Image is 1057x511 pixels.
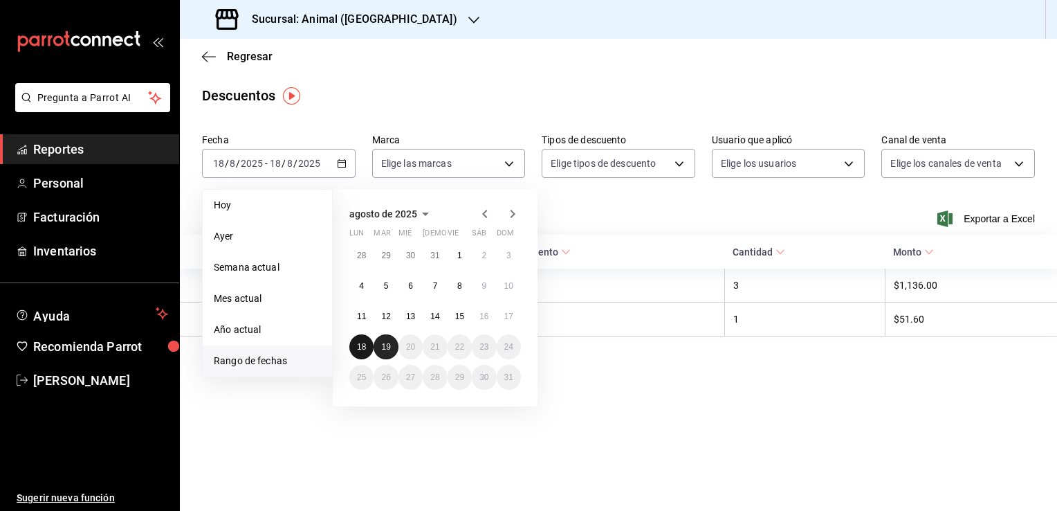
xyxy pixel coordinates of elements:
[472,243,496,268] button: 2 de agosto de 2025
[885,303,1057,337] th: $51.60
[406,373,415,382] abbr: 27 de agosto de 2025
[497,334,521,359] button: 24 de agosto de 2025
[724,269,885,303] th: 3
[542,135,695,145] label: Tipos de descuento
[551,156,656,170] span: Elige tipos de descuento
[455,373,464,382] abbr: 29 de agosto de 2025
[885,269,1057,303] th: $1,136.00
[214,323,321,337] span: Año actual
[283,87,300,105] img: Tooltip marker
[297,158,321,169] input: ----
[504,312,513,321] abbr: 17 de agosto de 2025
[214,229,321,244] span: Ayer
[180,303,468,337] th: [PERSON_NAME]
[10,100,170,115] a: Pregunta a Parrot AI
[33,305,150,322] span: Ayuda
[472,334,496,359] button: 23 de agosto de 2025
[349,274,374,298] button: 4 de agosto de 2025
[406,251,415,260] abbr: 30 de julio de 2025
[430,251,439,260] abbr: 31 de julio de 2025
[940,210,1035,227] button: Exportar a Excel
[33,371,168,390] span: [PERSON_NAME]
[497,365,521,390] button: 31 de agosto de 2025
[374,228,390,243] abbr: martes
[423,228,504,243] abbr: jueves
[349,228,364,243] abbr: lunes
[423,365,447,390] button: 28 de agosto de 2025
[202,85,275,106] div: Descuentos
[433,281,438,291] abbr: 7 de agosto de 2025
[733,246,785,258] span: Cantidad
[398,243,423,268] button: 30 de julio de 2025
[479,342,488,352] abbr: 23 de agosto de 2025
[430,312,439,321] abbr: 14 de agosto de 2025
[497,274,521,298] button: 10 de agosto de 2025
[406,342,415,352] abbr: 20 de agosto de 2025
[448,365,472,390] button: 29 de agosto de 2025
[357,342,366,352] abbr: 18 de agosto de 2025
[214,354,321,368] span: Rango de fechas
[227,50,273,63] span: Regresar
[372,135,526,145] label: Marca
[212,158,225,169] input: --
[504,342,513,352] abbr: 24 de agosto de 2025
[374,334,398,359] button: 19 de agosto de 2025
[202,135,356,145] label: Fecha
[890,156,1001,170] span: Elige los canales de venta
[721,156,796,170] span: Elige los usuarios
[497,243,521,268] button: 3 de agosto de 2025
[374,243,398,268] button: 29 de julio de 2025
[33,337,168,356] span: Recomienda Parrot
[349,365,374,390] button: 25 de agosto de 2025
[398,365,423,390] button: 27 de agosto de 2025
[468,303,725,337] th: Orden
[15,83,170,112] button: Pregunta a Parrot AI
[357,373,366,382] abbr: 25 de agosto de 2025
[457,281,462,291] abbr: 8 de agosto de 2025
[241,11,457,28] h3: Sucursal: Animal ([GEOGRAPHIC_DATA])
[472,274,496,298] button: 9 de agosto de 2025
[349,304,374,329] button: 11 de agosto de 2025
[455,312,464,321] abbr: 15 de agosto de 2025
[497,304,521,329] button: 17 de agosto de 2025
[893,246,934,258] span: Monto
[398,334,423,359] button: 20 de agosto de 2025
[381,342,390,352] abbr: 19 de agosto de 2025
[479,312,488,321] abbr: 16 de agosto de 2025
[724,303,885,337] th: 1
[152,36,163,47] button: open_drawer_menu
[202,50,273,63] button: Regresar
[236,158,240,169] span: /
[349,206,434,222] button: agosto de 2025
[374,365,398,390] button: 26 de agosto de 2025
[479,373,488,382] abbr: 30 de agosto de 2025
[506,251,511,260] abbr: 3 de agosto de 2025
[504,373,513,382] abbr: 31 de agosto de 2025
[398,228,412,243] abbr: miércoles
[357,312,366,321] abbr: 11 de agosto de 2025
[214,198,321,213] span: Hoy
[381,312,390,321] abbr: 12 de agosto de 2025
[468,269,725,303] th: Orden
[398,304,423,329] button: 13 de agosto de 2025
[33,174,168,192] span: Personal
[381,373,390,382] abbr: 26 de agosto de 2025
[349,243,374,268] button: 28 de julio de 2025
[381,251,390,260] abbr: 29 de julio de 2025
[481,251,486,260] abbr: 2 de agosto de 2025
[504,281,513,291] abbr: 10 de agosto de 2025
[37,91,149,105] span: Pregunta a Parrot AI
[265,158,268,169] span: -
[269,158,282,169] input: --
[712,135,865,145] label: Usuario que aplicó
[240,158,264,169] input: ----
[293,158,297,169] span: /
[286,158,293,169] input: --
[423,304,447,329] button: 14 de agosto de 2025
[17,491,168,505] span: Sugerir nueva función
[455,342,464,352] abbr: 22 de agosto de 2025
[472,365,496,390] button: 30 de agosto de 2025
[472,228,486,243] abbr: sábado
